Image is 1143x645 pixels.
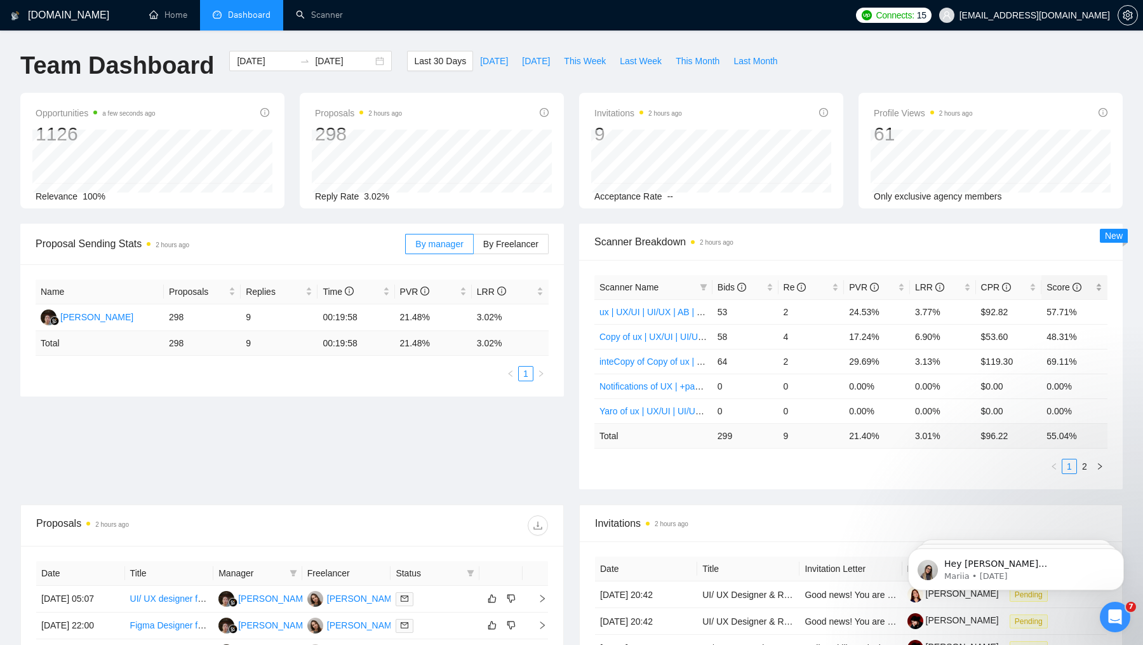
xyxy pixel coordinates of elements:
img: gigradar-bm.png [50,316,59,325]
td: $0.00 [976,398,1042,423]
li: 2 [1077,459,1092,474]
td: UI/ UX Designer & Researcher [697,608,799,635]
img: c1Eegz4ch3GuDPdKj5BcL_DYKzpV0oXbAE3_0uBuVcP7l0FCrt0SozQCfWRO0D-21D [907,613,923,629]
img: NK [41,309,57,325]
a: Yaro of ux | UX/UI | UI/UX | Intermediate [599,406,758,416]
a: searchScanner [296,10,343,20]
span: This Month [676,54,719,68]
img: NK [218,618,234,634]
span: Only exclusive agency members [874,191,1002,201]
img: logo [11,6,20,26]
th: Replies [241,280,317,304]
span: user [942,11,951,20]
span: Profile Views [874,105,973,121]
span: Reply Rate [315,191,359,201]
span: PVR [400,287,430,297]
span: Replies [246,285,303,299]
button: download [528,515,548,536]
a: UI/ UX designer for feedback on improving B2B SaaS software [130,594,377,604]
span: info-circle [420,287,429,295]
a: inteCopy of Copy of ux | UX/UI | UI/UX | AB | main template [599,356,833,367]
td: 3.01 % [910,423,976,448]
td: 0.00% [844,398,910,423]
iframe: Intercom live chat [1100,602,1130,632]
span: right [528,621,547,630]
span: right [1096,463,1104,470]
span: swap-right [300,56,310,66]
td: 9 [241,331,317,356]
td: 57.71% [1041,299,1107,324]
button: [DATE] [473,51,515,71]
span: Pending [1010,614,1048,628]
button: [DATE] [515,51,557,71]
span: 15 [917,8,926,22]
span: 100% [83,191,105,201]
td: 0.00% [910,398,976,423]
td: $ 96.22 [976,423,1042,448]
button: right [533,366,549,381]
td: [DATE] 20:42 [595,581,697,608]
button: dislike [504,618,519,633]
td: 0 [779,374,845,398]
td: $119.30 [976,349,1042,374]
span: dislike [507,594,516,604]
time: 2 hours ago [648,110,682,117]
td: 64 [712,349,779,374]
a: UI/ UX Designer & Researcher [702,590,824,600]
li: Next Page [533,366,549,381]
li: Previous Page [503,366,518,381]
span: filter [290,569,297,577]
a: ux | UX/UI | UI/UX | AB | main template [599,307,752,317]
td: 9 [779,423,845,448]
span: Proposals [315,105,402,121]
span: Manager [218,566,284,580]
td: 0.00% [1041,374,1107,398]
time: 2 hours ago [95,521,129,528]
span: left [507,370,514,377]
span: left [1050,463,1058,470]
a: Figma Designer for Landing Page [130,620,263,630]
th: Date [36,561,125,586]
time: a few seconds ago [102,110,155,117]
span: Connects: [876,8,914,22]
td: 9 [241,304,317,331]
td: 53 [712,299,779,324]
td: 0 [779,398,845,423]
span: to [300,56,310,66]
span: Proposals [169,285,226,299]
span: Scanner Name [599,282,658,292]
button: Last Month [726,51,784,71]
span: info-circle [540,108,549,117]
span: This Week [564,54,606,68]
input: Start date [237,54,295,68]
span: Scanner Breakdown [594,234,1107,250]
span: Relevance [36,191,77,201]
p: Message from Mariia, sent 1w ago [55,49,219,60]
a: NK[PERSON_NAME] [218,620,311,630]
span: filter [287,564,300,583]
span: PVR [849,282,879,292]
span: By Freelancer [483,239,538,249]
button: Last 30 Days [407,51,473,71]
td: 4 [779,324,845,349]
td: 3.02 % [472,331,549,356]
span: [DATE] [480,54,508,68]
img: YS [307,618,323,634]
td: [DATE] 05:07 [36,586,125,613]
button: This Week [557,51,613,71]
button: left [503,366,518,381]
td: 69.11% [1041,349,1107,374]
a: Pending [1010,616,1053,626]
a: 1 [1062,459,1076,473]
img: YS [307,591,323,607]
img: upwork-logo.png [862,10,872,20]
span: LRR [477,287,506,297]
span: LRR [915,282,944,292]
time: 2 hours ago [700,239,733,246]
span: -- [667,191,673,201]
span: Invitations [594,105,682,121]
td: Total [36,331,164,356]
span: info-circle [737,283,746,292]
td: 00:19:58 [317,304,394,331]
